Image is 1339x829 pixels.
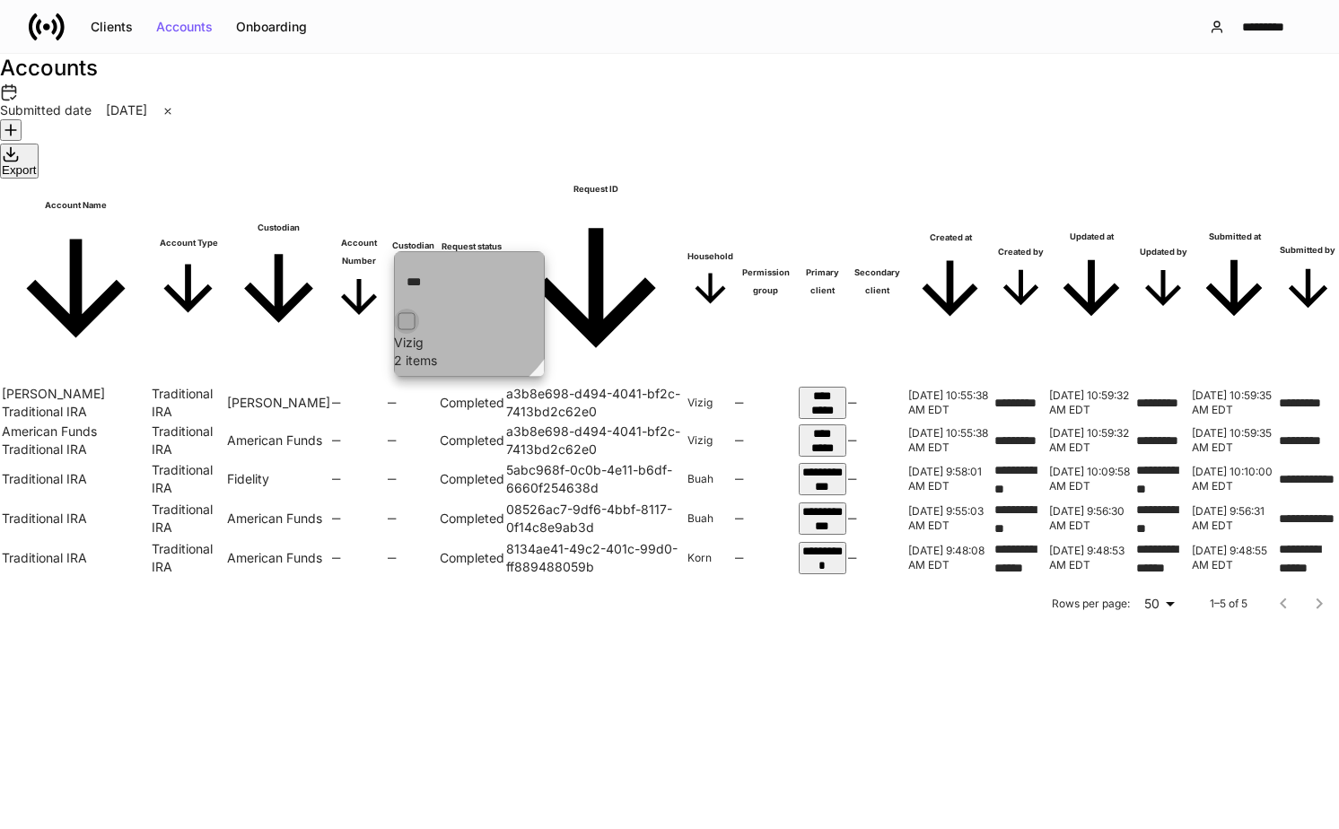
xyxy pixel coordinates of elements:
[388,510,438,528] h6: —
[1049,385,1133,421] td: 2025-09-02T14:59:32.581Z
[332,394,386,412] h6: —
[1136,243,1191,261] h6: Updated by
[687,248,733,266] h6: Household
[1192,544,1276,572] p: [DATE] 9:48:55 AM EDT
[848,432,907,449] h6: —
[106,101,147,119] p: [DATE]
[2,145,37,177] div: Export
[908,460,992,498] td: 2025-09-02T13:58:01.757Z
[848,264,907,300] h6: Secondary client
[1049,460,1133,498] td: 2025-09-02T14:09:58.353Z
[152,423,225,458] td: Traditional IRA
[735,510,796,528] h6: —
[440,460,504,498] td: Completed
[1049,426,1133,455] p: [DATE] 10:59:32 AM EDT
[152,460,225,498] td: Traditional IRA
[994,243,1048,261] h6: Created by
[687,511,733,526] p: Buah
[227,385,330,421] td: Schwab
[388,549,438,567] h6: —
[799,385,846,421] td: 87ff5eb1-ed4a-4d60-9efb-2f253d653050
[227,500,330,537] td: American Funds
[1049,388,1133,417] p: [DATE] 10:59:32 AM EDT
[908,465,992,493] p: [DATE] 9:58:01 AM EDT
[506,423,686,458] td: a3b8e698-d494-4041-bf2c-7413bd2c62e0
[440,500,504,537] td: Completed
[152,385,225,421] td: Traditional IRA
[1049,500,1133,537] td: 2025-09-02T13:56:30.291Z
[388,394,438,412] h6: —
[506,500,686,537] td: 08526ac7-9df6-4bbf-8117-0f14c8e9ab3d
[506,180,686,198] h6: Request ID
[1210,597,1247,611] p: 1–5 of 5
[236,21,307,33] div: Onboarding
[156,21,213,33] div: Accounts
[1279,241,1337,259] h6: Submitted by
[227,460,330,498] td: Fidelity
[687,551,733,565] p: Korn
[506,460,686,498] td: 5abc968f-0c0b-4e11-b6df-6660f254638d
[1192,388,1276,417] p: [DATE] 10:59:35 AM EDT
[440,539,504,577] td: Completed
[799,264,846,300] h6: Primary client
[2,196,150,214] h6: Account Name
[506,385,686,421] td: a3b8e698-d494-4041-bf2c-7413bd2c62e0
[687,472,733,486] p: Buah
[908,544,992,572] p: [DATE] 9:48:08 AM EDT
[1192,426,1276,455] p: [DATE] 10:59:35 AM EDT
[1137,595,1181,613] div: 50
[227,219,330,237] h6: Custodian
[1049,423,1133,458] td: 2025-09-02T14:59:32.581Z
[687,396,733,410] p: Vizig
[332,470,386,488] h6: —
[1192,423,1276,458] td: 2025-09-02T14:59:35.323Z
[735,470,796,488] h6: —
[908,504,992,533] p: [DATE] 9:55:03 AM EDT
[2,460,150,498] td: Traditional IRA
[1049,539,1133,577] td: 2025-09-02T13:48:53.275Z
[91,21,133,33] div: Clients
[799,500,846,537] td: 9732199b-320c-4a49-b997-181e797eb072
[1049,544,1133,572] p: [DATE] 9:48:53 AM EDT
[1192,504,1276,533] p: [DATE] 9:56:31 AM EDT
[848,394,907,412] h6: —
[1049,228,1133,246] h6: Updated at
[152,234,225,252] h6: Account Type
[2,423,150,458] td: American Funds Traditional IRA
[332,549,386,567] h6: —
[735,394,796,412] h6: —
[388,432,438,449] h6: —
[2,500,150,537] td: Traditional IRA
[908,388,992,417] p: [DATE] 10:55:38 AM EDT
[2,385,150,421] td: Schwab Traditional IRA
[332,510,386,528] h6: —
[1192,385,1276,421] td: 2025-09-02T14:59:35.323Z
[908,539,992,577] td: 2025-09-02T13:48:08.009Z
[908,385,992,421] td: 2025-09-02T14:55:38.394Z
[1049,504,1133,533] p: [DATE] 9:56:30 AM EDT
[152,500,225,537] td: Traditional IRA
[735,264,796,300] h6: Permission group
[735,432,796,449] h6: —
[1192,539,1276,577] td: 2025-09-02T13:48:55.111Z
[506,539,686,577] td: 8134ae41-49c2-401c-99d0-ff889488059b
[799,423,846,458] td: 87ff5eb1-ed4a-4d60-9efb-2f253d653050
[1052,597,1130,611] p: Rows per page:
[227,539,330,577] td: American Funds
[908,500,992,537] td: 2025-09-02T13:55:03.619Z
[440,385,504,421] td: Completed
[227,423,330,458] td: American Funds
[1049,465,1133,493] p: [DATE] 10:09:58 AM EDT
[440,238,504,256] h6: Request status
[848,470,907,488] h6: —
[1192,500,1276,537] td: 2025-09-02T13:56:31.468Z
[394,352,545,370] p: 2 items
[908,229,992,247] h6: Created at
[388,470,438,488] h6: —
[394,334,545,352] p: Vizig
[440,423,504,458] td: Completed
[332,432,386,449] h6: —
[152,539,225,577] td: Traditional IRA
[388,237,438,273] h6: Custodian IDs
[1192,460,1276,498] td: 2025-09-02T14:10:00.899Z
